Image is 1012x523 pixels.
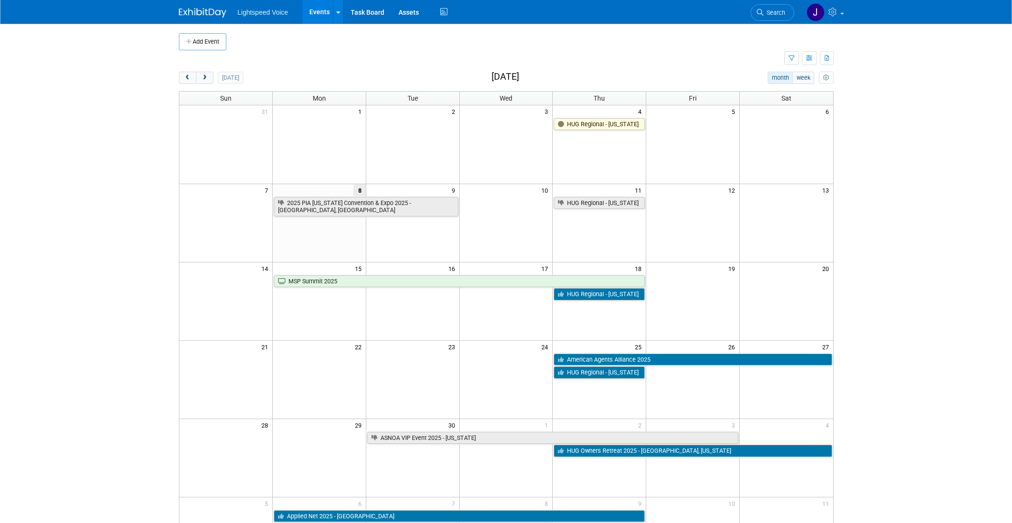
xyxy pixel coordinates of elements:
span: 6 [357,497,366,509]
span: 3 [731,419,739,431]
span: Mon [313,94,326,102]
span: 7 [264,184,272,196]
a: HUG Regional - [US_STATE] [554,118,645,131]
span: 4 [825,419,833,431]
span: 31 [260,105,272,117]
span: 2 [451,105,459,117]
span: 23 [447,341,459,353]
span: 8 [544,497,552,509]
span: 26 [727,341,739,353]
span: 30 [447,419,459,431]
span: 1 [544,419,552,431]
span: 7 [451,497,459,509]
img: ExhibitDay [179,8,226,18]
span: 10 [727,497,739,509]
span: 5 [264,497,272,509]
span: 28 [260,419,272,431]
a: MSP Summit 2025 [274,275,645,288]
span: Thu [594,94,605,102]
span: 25 [634,341,646,353]
span: 13 [821,184,833,196]
span: Sun [220,94,232,102]
button: next [196,72,214,84]
span: 6 [825,105,833,117]
span: Lightspeed Voice [238,9,288,16]
span: 1 [357,105,366,117]
span: 9 [637,497,646,509]
span: 11 [821,497,833,509]
span: Search [763,9,785,16]
button: week [792,72,814,84]
a: HUG Regional - [US_STATE] [554,197,645,209]
span: 29 [354,419,366,431]
a: Search [751,4,794,21]
span: 5 [731,105,739,117]
span: 24 [540,341,552,353]
a: ASNOA VIP Event 2025 - [US_STATE] [367,432,738,444]
span: 22 [354,341,366,353]
span: Fri [689,94,696,102]
a: American Agents Alliance 2025 [554,354,832,366]
span: 15 [354,262,366,274]
button: prev [179,72,196,84]
span: 4 [637,105,646,117]
span: Tue [408,94,418,102]
span: 12 [727,184,739,196]
span: 27 [821,341,833,353]
span: 17 [540,262,552,274]
span: Sat [781,94,791,102]
i: Personalize Calendar [823,75,829,81]
button: myCustomButton [819,72,833,84]
span: 10 [540,184,552,196]
a: HUG Regional - [US_STATE] [554,366,645,379]
img: Joel Poythress [807,3,825,21]
span: Wed [500,94,512,102]
a: 2025 PIA [US_STATE] Convention & Expo 2025 - [GEOGRAPHIC_DATA], [GEOGRAPHIC_DATA] [274,197,458,216]
span: 2 [637,419,646,431]
button: month [768,72,793,84]
span: 20 [821,262,833,274]
span: 21 [260,341,272,353]
span: 11 [634,184,646,196]
span: 3 [544,105,552,117]
span: 8 [353,184,366,196]
button: Add Event [179,33,226,50]
span: 16 [447,262,459,274]
h2: [DATE] [492,72,519,82]
a: HUG Owners Retreat 2025 - [GEOGRAPHIC_DATA], [US_STATE] [554,445,832,457]
a: HUG Regional - [US_STATE] [554,288,645,300]
span: 19 [727,262,739,274]
span: 9 [451,184,459,196]
span: 14 [260,262,272,274]
a: Applied Net 2025 - [GEOGRAPHIC_DATA] [274,510,645,523]
span: 18 [634,262,646,274]
button: [DATE] [218,72,243,84]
